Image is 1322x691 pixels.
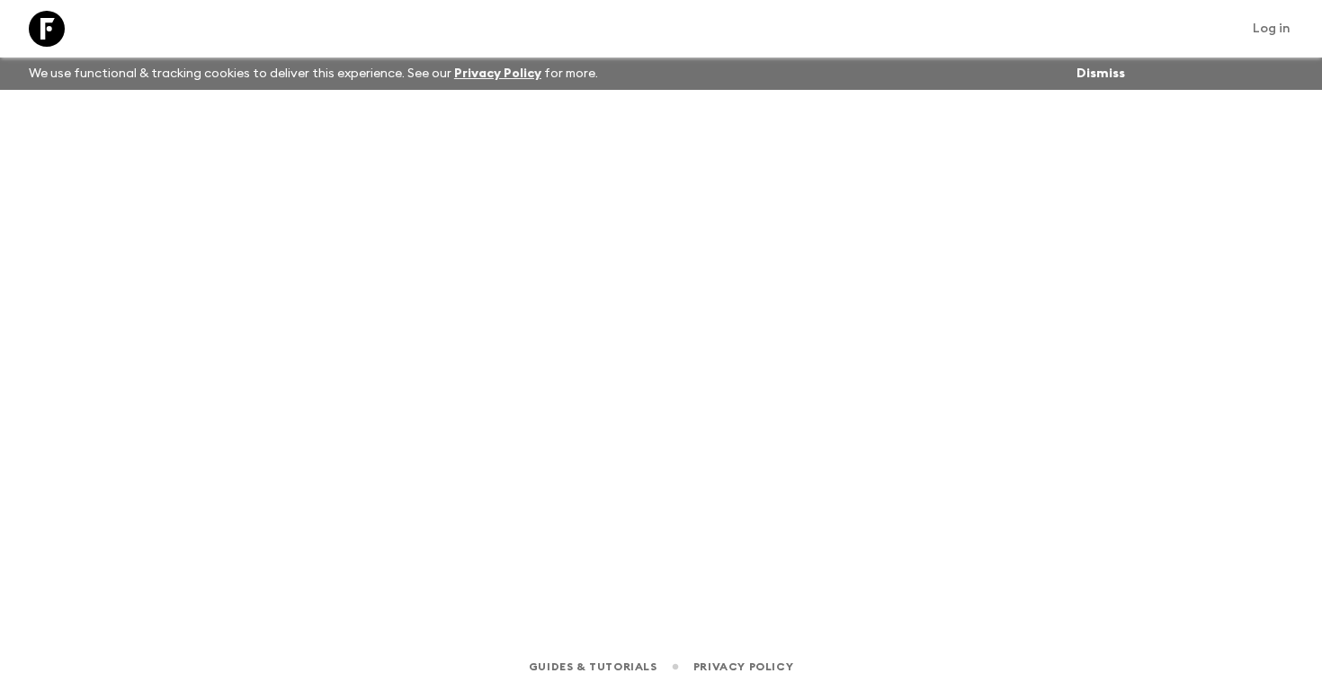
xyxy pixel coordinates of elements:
a: Privacy Policy [454,67,541,80]
p: We use functional & tracking cookies to deliver this experience. See our for more. [22,58,605,90]
a: Privacy Policy [693,657,793,677]
button: Dismiss [1072,61,1130,86]
a: Log in [1243,16,1300,41]
a: Guides & Tutorials [529,657,657,677]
